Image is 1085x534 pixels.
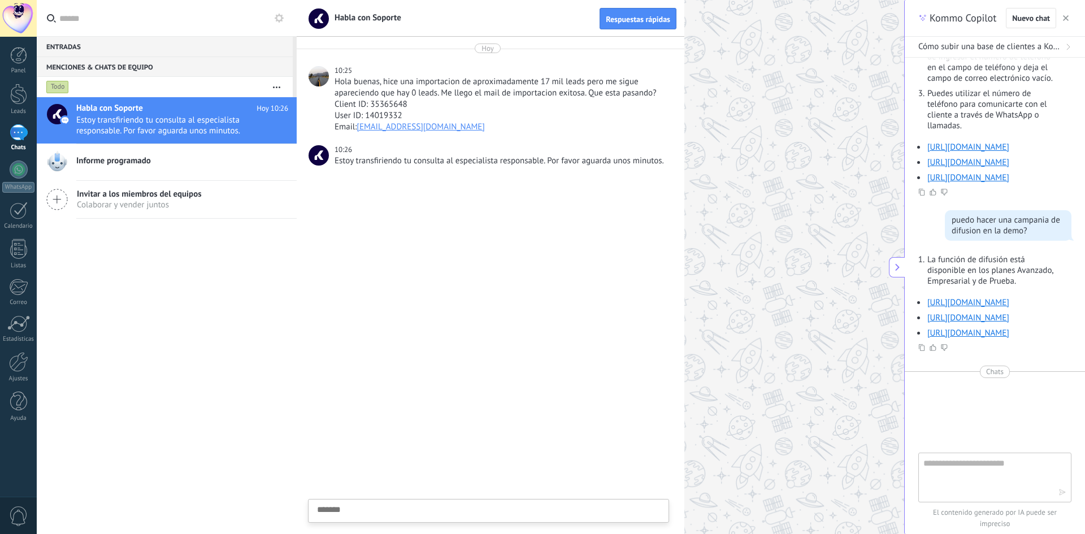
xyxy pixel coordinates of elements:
[2,223,35,230] div: Calendario
[2,67,35,75] div: Panel
[2,415,35,422] div: Ayuda
[905,37,1085,58] button: Cómo subir una base de clientes a Kommo como leads
[927,312,1009,323] a: [URL][DOMAIN_NAME]
[257,103,288,114] span: Hoy 10:26
[264,77,289,97] button: Más
[927,88,1058,131] p: Puedes utilizar el número de teléfono para comunicarte con el cliente a través de WhatsApp o llam...
[2,182,34,193] div: WhatsApp
[328,12,401,23] span: Habla con Soporte
[309,145,329,166] span: Habla con Soporte
[1006,8,1056,28] button: Nuevo chat
[37,57,293,77] div: Menciones & Chats de equipo
[76,155,151,167] span: Informe programado
[2,336,35,343] div: Estadísticas
[481,44,494,53] div: Hoy
[37,97,297,144] a: Habla con Soporte Hoy 10:26 Estoy transfiriendo tu consulta al especialista responsable. Por favo...
[927,328,1009,338] a: [URL][DOMAIN_NAME]
[2,299,35,306] div: Correo
[76,115,267,136] span: Estoy transfiriendo tu consulta al especialista responsable. Por favor aguarda unos minutos.
[927,41,1058,84] p: Al crear un nuevo lead, asegúrate de ingresar el número de teléfono en el campo de teléfono y dej...
[926,254,1058,286] li: La función de difusión está disponible en los planes Avanzado, Empresarial y de Prueba.
[2,262,35,270] div: Listas
[335,121,667,133] div: Email:
[37,36,293,57] div: Entradas
[37,144,297,180] a: Informe programado
[606,15,670,23] span: Respuestas rápidas
[335,76,667,99] div: Hola buenas, hice una importacion de aproximadamente 17 mil leads pero me sigue apareciendo que h...
[46,80,69,94] div: Todo
[77,199,202,210] span: Colaborar y vender juntos
[986,366,1004,377] span: Chats
[1012,14,1050,22] span: Nuevo chat
[2,375,35,383] div: Ajustes
[335,144,354,155] div: 10:26
[918,41,1062,53] span: Cómo subir una base de clientes a Kommo como leads
[357,121,485,132] a: [EMAIL_ADDRESS][DOMAIN_NAME]
[335,110,667,121] div: User ID: 14019332
[952,215,1065,236] div: puedo hacer una campania de difusion en la demo?
[927,142,1009,153] a: [URL][DOMAIN_NAME]
[600,8,676,29] button: Respuestas rápidas
[927,297,1009,308] a: [URL][DOMAIN_NAME]
[335,155,667,167] div: Estoy transfiriendo tu consulta al especialista responsable. Por favor aguarda unos minutos.
[335,99,667,110] div: Client ID: 35365648
[76,103,143,114] span: Habla con Soporte
[927,172,1009,183] a: [URL][DOMAIN_NAME]
[335,65,354,76] div: 10:25
[2,108,35,115] div: Leads
[930,11,996,25] span: Kommo Copilot
[927,157,1009,168] a: [URL][DOMAIN_NAME]
[77,189,202,199] span: Invitar a los miembros del equipos
[918,507,1071,529] span: El contenido generado por IA puede ser impreciso
[2,144,35,151] div: Chats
